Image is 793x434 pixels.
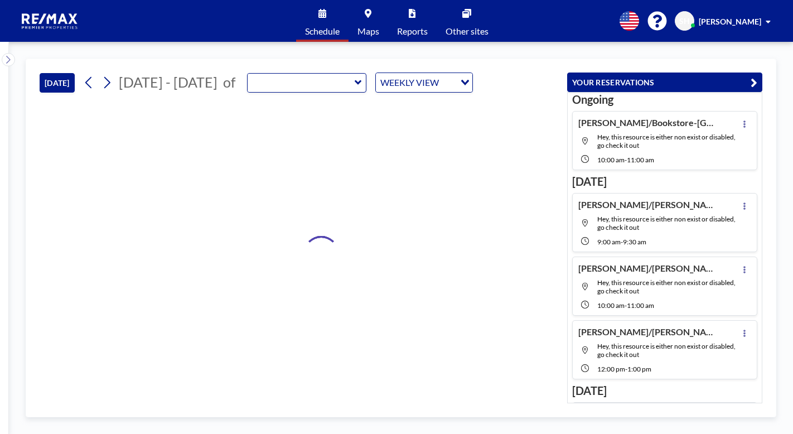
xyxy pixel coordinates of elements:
span: 12:00 PM [597,365,625,373]
span: - [625,156,627,164]
span: [DATE] - [DATE] [119,74,217,90]
span: 11:00 AM [627,301,654,310]
span: Schedule [305,27,340,36]
span: SH [679,16,690,26]
span: Hey, this resource is either non exist or disabled, go check it out [597,215,736,232]
span: of [223,74,235,91]
img: organization-logo [18,10,83,32]
button: [DATE] [40,73,75,93]
span: Maps [357,27,379,36]
span: - [625,301,627,310]
h4: [PERSON_NAME]/[PERSON_NAME]-[STREET_ADDRESS]-Seller Only [PERSON_NAME] [578,199,718,210]
h4: [PERSON_NAME]/[PERSON_NAME]-937 [PERSON_NAME] Parkway-[PERSON_NAME] buyer Only [578,326,718,337]
span: Reports [397,27,428,36]
h3: [DATE] [572,175,757,189]
div: Search for option [376,73,472,92]
span: - [625,365,627,373]
h4: [PERSON_NAME]/Bookstore-[GEOGRAPHIC_DATA][PERSON_NAME] [578,117,718,128]
span: Hey, this resource is either non exist or disabled, go check it out [597,278,736,295]
span: Other sites [446,27,489,36]
h3: Ongoing [572,93,757,107]
button: YOUR RESERVATIONS [567,73,762,92]
span: - [621,238,623,246]
span: 10:00 AM [597,301,625,310]
span: 9:30 AM [623,238,646,246]
span: WEEKLY VIEW [378,75,441,90]
span: 10:00 AM [597,156,625,164]
span: 9:00 AM [597,238,621,246]
span: Hey, this resource is either non exist or disabled, go check it out [597,342,736,359]
span: Hey, this resource is either non exist or disabled, go check it out [597,133,736,150]
h3: [DATE] [572,384,757,398]
input: Search for option [442,75,454,90]
h4: [PERSON_NAME]/[PERSON_NAME]-[STREET_ADDRESS][PERSON_NAME] [578,263,718,274]
span: 11:00 AM [627,156,654,164]
span: 1:00 PM [627,365,651,373]
span: [PERSON_NAME] [699,17,761,26]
